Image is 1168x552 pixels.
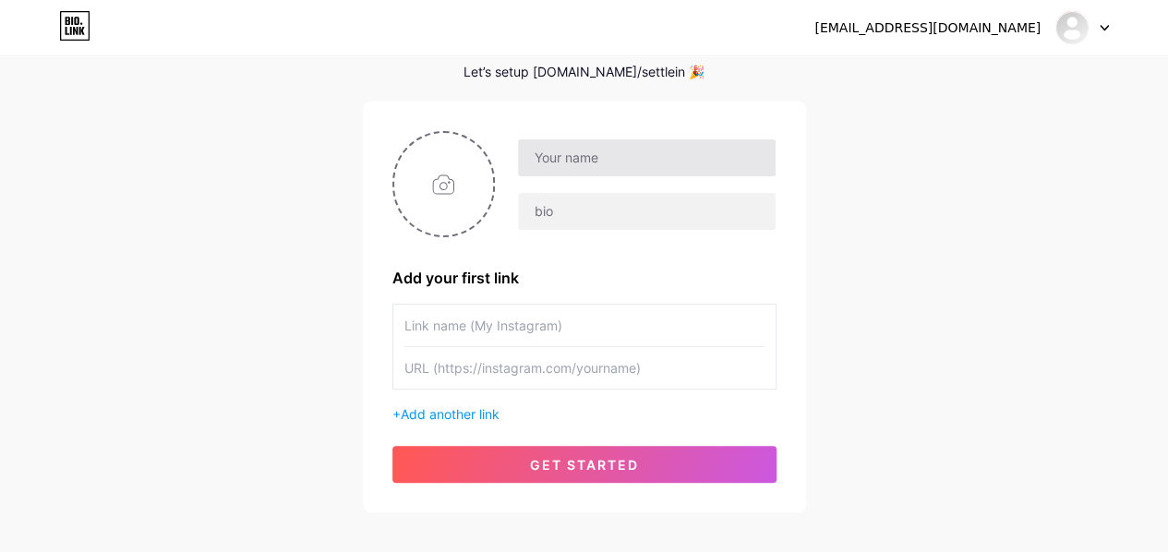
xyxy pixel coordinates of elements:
div: Add your first link [392,267,777,289]
input: bio [518,193,775,230]
div: Let’s setup [DOMAIN_NAME]/settlein 🎉 [363,65,806,79]
button: get started [392,446,777,483]
div: [EMAIL_ADDRESS][DOMAIN_NAME] [814,18,1041,38]
input: Your name [518,139,775,176]
input: Link name (My Instagram) [404,305,765,346]
img: settlein [1054,10,1090,45]
span: Add another link [401,406,500,422]
div: + [392,404,777,424]
span: get started [530,457,639,473]
input: URL (https://instagram.com/yourname) [404,347,765,389]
